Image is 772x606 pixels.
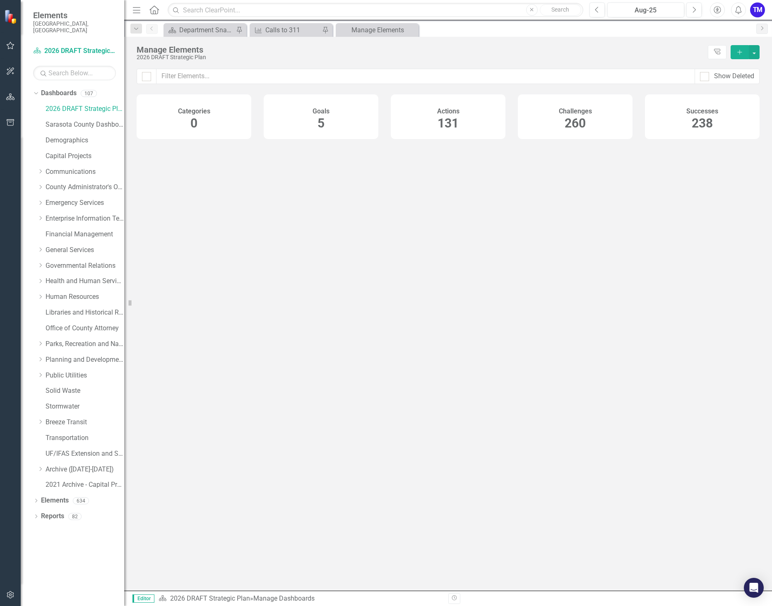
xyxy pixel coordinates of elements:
div: Aug-25 [610,5,682,15]
div: Manage Elements [351,25,416,35]
a: Public Utilities [46,371,124,380]
a: Stormwater [46,402,124,411]
h4: Challenges [559,108,592,115]
a: Planning and Development Services [46,355,124,365]
a: 2026 DRAFT Strategic Plan [46,104,124,114]
a: Governmental Relations [46,261,124,271]
input: Search ClearPoint... [168,3,583,17]
div: » Manage Dashboards [159,594,442,604]
small: [GEOGRAPHIC_DATA], [GEOGRAPHIC_DATA] [33,20,116,34]
a: Libraries and Historical Resources [46,308,124,317]
a: County Administrator's Office [46,183,124,192]
a: Breeze Transit [46,418,124,427]
a: Archive ([DATE]-[DATE]) [46,465,124,474]
a: Emergency Services [46,198,124,208]
button: TM [750,2,765,17]
h4: Successes [686,108,718,115]
a: Manage Elements [338,25,416,35]
div: Show Deleted [714,72,754,81]
div: Manage Elements [137,45,704,54]
a: Dashboards [41,89,77,98]
span: 5 [317,116,325,130]
div: 634 [73,497,89,504]
a: Sarasota County Dashboard [46,120,124,130]
a: Solid Waste [46,386,124,396]
div: 107 [81,90,97,97]
a: Department Snapshot [166,25,234,35]
span: Editor [132,594,154,603]
button: Search [540,4,581,16]
a: Reports [41,512,64,521]
a: UF/IFAS Extension and Sustainability [46,449,124,459]
span: Search [551,6,569,13]
input: Search Below... [33,66,116,80]
a: Capital Projects [46,151,124,161]
span: 131 [438,116,459,130]
a: Human Resources [46,292,124,302]
img: ClearPoint Strategy [4,10,19,24]
a: Parks, Recreation and Natural Resources [46,339,124,349]
a: Enterprise Information Technology [46,214,124,224]
div: 82 [68,513,82,520]
a: 2026 DRAFT Strategic Plan [33,46,116,56]
span: 260 [565,116,586,130]
button: Aug-25 [607,2,685,17]
h4: Actions [437,108,459,115]
div: Open Intercom Messenger [744,578,764,598]
span: 238 [692,116,713,130]
div: 2026 DRAFT Strategic Plan [137,54,704,60]
div: Calls to 311 [265,25,320,35]
span: 0 [190,116,197,130]
a: Communications [46,167,124,177]
a: Office of County Attorney [46,324,124,333]
a: Health and Human Services [46,277,124,286]
a: 2021 Archive - Capital Projects [46,480,124,490]
span: Elements [33,10,116,20]
a: General Services [46,245,124,255]
h4: Categories [178,108,210,115]
a: Calls to 311 [252,25,320,35]
h4: Goals [313,108,329,115]
div: Department Snapshot [179,25,234,35]
a: Transportation [46,433,124,443]
a: Financial Management [46,230,124,239]
a: 2026 DRAFT Strategic Plan [170,594,250,602]
a: Demographics [46,136,124,145]
input: Filter Elements... [156,69,695,84]
a: Elements [41,496,69,505]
